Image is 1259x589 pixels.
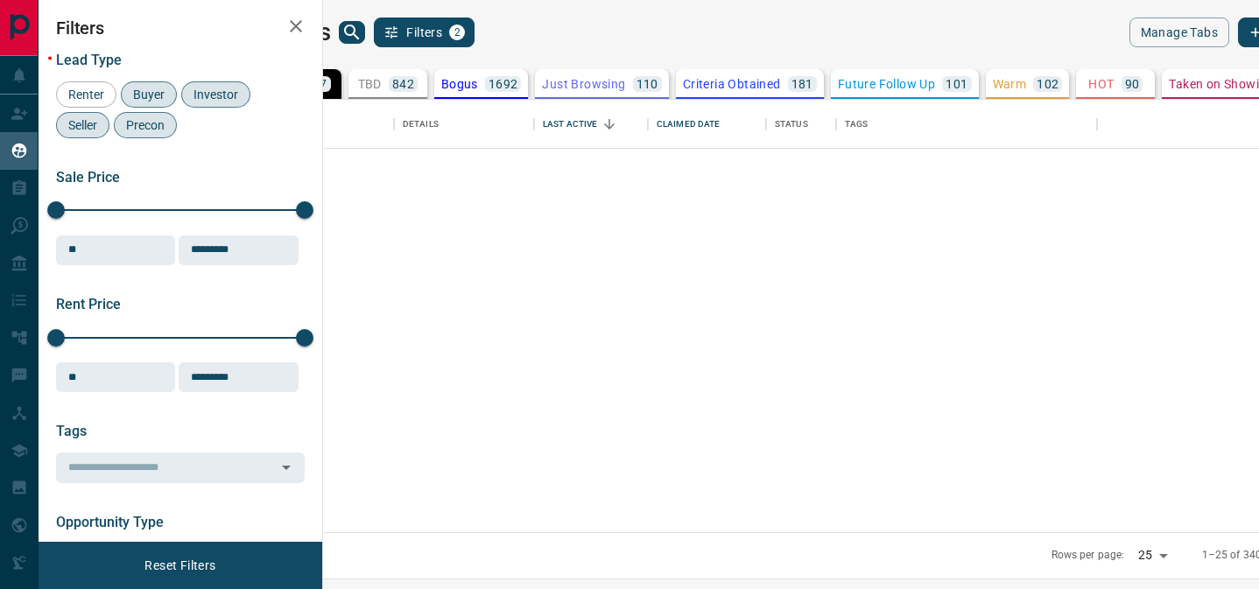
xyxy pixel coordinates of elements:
[451,26,463,39] span: 2
[62,118,103,132] span: Seller
[56,52,122,68] span: Lead Type
[657,100,721,149] div: Claimed Date
[271,100,394,149] div: Name
[791,78,813,90] p: 181
[339,21,365,44] button: search button
[775,100,808,149] div: Status
[181,81,250,108] div: Investor
[441,78,478,90] p: Bogus
[836,100,1097,149] div: Tags
[543,100,597,149] div: Last Active
[56,169,120,186] span: Sale Price
[121,81,177,108] div: Buyer
[597,112,622,137] button: Sort
[845,100,869,149] div: Tags
[542,78,625,90] p: Just Browsing
[358,78,382,90] p: TBD
[133,550,227,580] button: Reset Filters
[56,296,121,312] span: Rent Price
[1129,18,1229,47] button: Manage Tabs
[56,423,87,439] span: Tags
[187,88,244,102] span: Investor
[56,112,109,138] div: Seller
[56,81,116,108] div: Renter
[683,78,781,90] p: Criteria Obtained
[114,112,177,138] div: Precon
[1037,78,1059,90] p: 102
[1052,548,1125,563] p: Rows per page:
[838,78,935,90] p: Future Follow Up
[374,18,475,47] button: Filters2
[766,100,836,149] div: Status
[274,455,299,480] button: Open
[946,78,967,90] p: 101
[120,118,171,132] span: Precon
[1125,78,1140,90] p: 90
[1131,543,1173,568] div: 25
[127,88,171,102] span: Buyer
[637,78,658,90] p: 110
[534,100,648,149] div: Last Active
[489,78,518,90] p: 1692
[56,18,305,39] h2: Filters
[403,100,439,149] div: Details
[648,100,766,149] div: Claimed Date
[394,100,534,149] div: Details
[993,78,1027,90] p: Warm
[56,514,164,530] span: Opportunity Type
[392,78,414,90] p: 842
[1088,78,1114,90] p: HOT
[62,88,110,102] span: Renter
